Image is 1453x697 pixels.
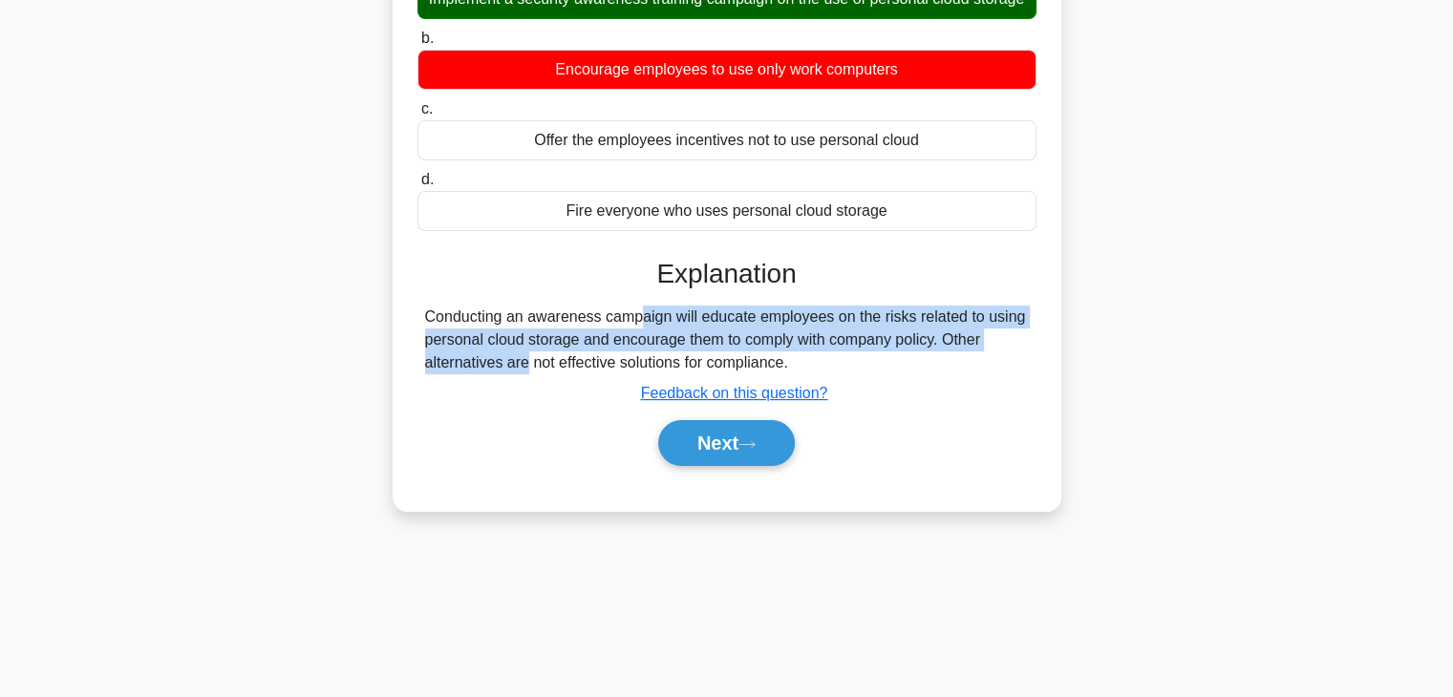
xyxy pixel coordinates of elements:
[421,171,434,187] span: d.
[429,258,1025,290] h3: Explanation
[417,50,1036,90] div: Encourage employees to use only work computers
[417,120,1036,160] div: Offer the employees incentives not to use personal cloud
[417,191,1036,231] div: Fire everyone who uses personal cloud storage
[658,420,795,466] button: Next
[641,385,828,401] a: Feedback on this question?
[425,306,1029,374] div: Conducting an awareness campaign will educate employees on the risks related to using personal cl...
[421,30,434,46] span: b.
[421,100,433,116] span: c.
